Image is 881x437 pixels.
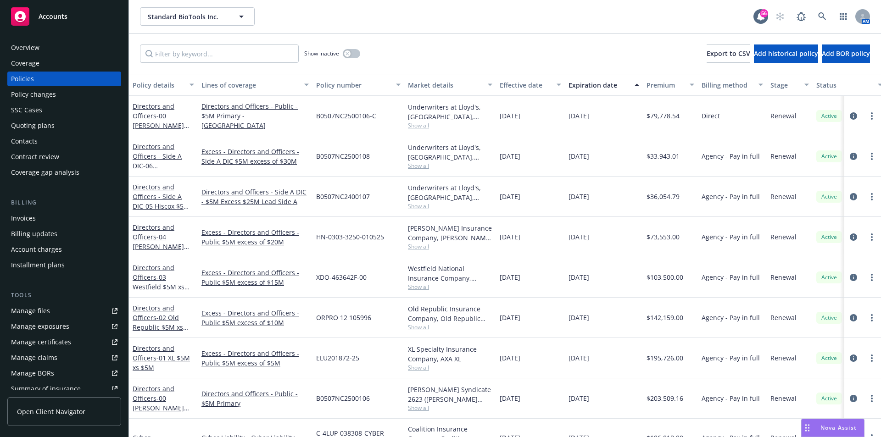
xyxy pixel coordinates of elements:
a: Quoting plans [7,118,121,133]
span: [DATE] [569,111,589,121]
span: Agency - Pay in full [702,192,760,201]
a: Account charges [7,242,121,257]
button: Add historical policy [754,44,818,63]
a: Switch app [834,7,853,26]
a: Directors and Officers [133,344,190,372]
span: $33,943.01 [647,151,680,161]
button: Stage [767,74,813,96]
span: $142,159.00 [647,313,683,322]
div: Invoices [11,211,36,226]
a: Manage files [7,304,121,318]
span: - 00 [PERSON_NAME] $5M Primary - [GEOGRAPHIC_DATA] [133,111,190,159]
a: Manage certificates [7,335,121,349]
span: B0507NC2500108 [316,151,370,161]
span: Renewal [770,232,797,242]
div: Premium [647,80,684,90]
button: Billing method [698,74,767,96]
span: [DATE] [569,353,589,363]
span: Add historical policy [754,49,818,58]
span: Active [820,354,838,362]
span: [DATE] [500,192,520,201]
a: Accounts [7,4,121,29]
span: Renewal [770,151,797,161]
span: [DATE] [500,353,520,363]
span: $79,778.54 [647,111,680,121]
a: Start snowing [771,7,789,26]
span: [DATE] [500,111,520,121]
span: Agency - Pay in full [702,353,760,363]
span: $103,500.00 [647,272,683,282]
span: Show all [408,364,492,371]
a: circleInformation [848,312,859,323]
span: ORPRO 12 105996 [316,313,371,322]
a: circleInformation [848,272,859,283]
span: [DATE] [500,313,520,322]
span: Active [820,314,838,322]
button: Policy details [129,74,198,96]
span: $73,553.00 [647,232,680,242]
span: Show all [408,404,492,412]
span: Renewal [770,272,797,282]
span: [DATE] [500,272,520,282]
a: more [866,191,877,202]
span: Agency - Pay in full [702,313,760,322]
a: Coverage gap analysis [7,165,121,180]
span: Renewal [770,393,797,403]
div: Underwriters at Lloyd's, [GEOGRAPHIC_DATA], [PERSON_NAME] of [GEOGRAPHIC_DATA], Price Forbes & Pa... [408,183,492,202]
span: B0507NC2500106 [316,393,370,403]
a: Directors and Officers - Public - $5M Primary [201,389,309,408]
span: [DATE] [569,393,589,403]
span: [DATE] [569,192,589,201]
a: Directors and Officers [133,102,190,159]
button: Lines of coverage [198,74,312,96]
span: [DATE] [569,151,589,161]
span: Renewal [770,313,797,322]
span: Agency - Pay in full [702,232,760,242]
div: Status [816,80,872,90]
span: Show all [408,283,492,291]
a: Directors and Officers - Public - $5M Primary - [GEOGRAPHIC_DATA] [201,101,309,130]
span: Open Client Navigator [17,407,85,416]
a: circleInformation [848,353,859,364]
span: - 04 [PERSON_NAME] $5M xs $20M [133,232,189,260]
a: Directors and Officers - Side A DIC - $5M Excess $25M Lead Side A [201,187,309,206]
div: Overview [11,40,39,55]
div: 56 [760,9,768,17]
div: Policies [11,72,34,86]
span: Agency - Pay in full [702,151,760,161]
span: Show inactive [304,50,339,57]
div: Underwriters at Lloyd's, [GEOGRAPHIC_DATA], [PERSON_NAME] of [GEOGRAPHIC_DATA], Price Forbes & Pa... [408,143,492,162]
span: Show all [408,162,492,170]
a: more [866,393,877,404]
a: more [866,272,877,283]
a: more [866,111,877,122]
a: more [866,312,877,323]
a: Installment plans [7,258,121,272]
div: Manage exposures [11,319,69,334]
div: Expiration date [569,80,629,90]
span: Active [820,233,838,241]
a: Excess - Directors and Officers - Public $5M excess of $15M [201,268,309,287]
a: Directors and Officers - Side A DIC [133,142,184,199]
span: Agency - Pay in full [702,272,760,282]
button: Market details [404,74,496,96]
span: Show all [408,202,492,210]
div: Coverage gap analysis [11,165,79,180]
div: Effective date [500,80,551,90]
span: ELU201872-25 [316,353,359,363]
span: [DATE] [500,393,520,403]
div: Policy details [133,80,184,90]
div: Account charges [11,242,62,257]
span: Active [820,273,838,282]
a: Manage BORs [7,366,121,381]
span: $36,054.79 [647,192,680,201]
div: Installment plans [11,258,65,272]
button: Expiration date [565,74,643,96]
a: circleInformation [848,191,859,202]
div: Quoting plans [11,118,55,133]
a: Manage claims [7,350,121,365]
div: SSC Cases [11,103,42,117]
div: Billing [7,198,121,207]
div: Coverage [11,56,39,71]
a: Directors and Officers [133,263,184,301]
